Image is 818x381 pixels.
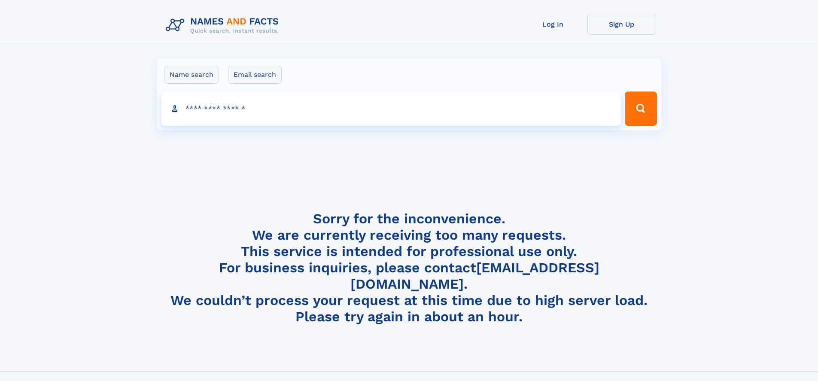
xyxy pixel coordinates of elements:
[519,14,587,35] a: Log In
[228,66,282,84] label: Email search
[161,91,621,126] input: search input
[350,259,599,292] a: [EMAIL_ADDRESS][DOMAIN_NAME]
[587,14,656,35] a: Sign Up
[164,66,219,84] label: Name search
[162,210,656,325] h4: Sorry for the inconvenience. We are currently receiving too many requests. This service is intend...
[625,91,657,126] button: Search Button
[162,14,286,37] img: Logo Names and Facts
